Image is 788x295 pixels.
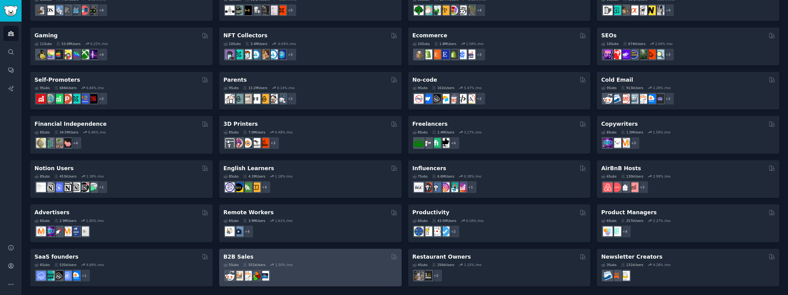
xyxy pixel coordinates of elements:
[79,182,89,192] img: BestNotionTemplates
[242,6,252,15] img: workout
[86,263,104,267] div: 9.89 % /mo
[431,227,441,236] img: productivity
[54,86,77,90] div: 684k Users
[466,42,484,46] div: 1.58 % /mo
[54,6,63,15] img: statistics
[612,271,621,281] img: Substack
[242,138,252,148] img: blender
[225,182,235,192] img: languagelearning
[241,225,254,238] div: + 4
[412,120,448,128] h2: Freelancers
[412,253,471,261] h2: Restaurant Owners
[440,182,449,192] img: InstagramMarketing
[629,50,638,59] img: SEO_cases
[251,6,260,15] img: weightroom
[440,6,449,15] img: GardeningUK
[653,86,670,90] div: 2.28 % /mo
[473,48,486,61] div: + 3
[621,219,643,223] div: 257k Users
[440,50,449,59] img: EtsySellers
[473,92,486,105] div: + 2
[234,6,243,15] img: GymMotivation
[277,86,295,90] div: 0.14 % /mo
[71,227,80,236] img: FacebookAds
[414,271,424,281] img: restaurantowners
[412,130,428,134] div: 8 Sub s
[34,42,52,46] div: 11 Sub s
[79,227,89,236] img: googleads
[637,6,647,15] img: canon
[45,271,54,281] img: microsaas
[234,271,243,281] img: salestechniques
[251,138,260,148] img: ender3
[245,42,267,46] div: 3.4M Users
[86,174,104,178] div: 1.38 % /mo
[414,138,424,148] img: forhire
[434,42,456,46] div: 1.8M Users
[440,138,449,148] img: Freelancers
[258,181,271,194] div: + 4
[88,50,98,59] img: TwitchStreaming
[45,50,54,59] img: CozyGamers
[36,50,46,59] img: linux_gaming
[4,6,18,16] img: GummySearch logo
[277,50,286,59] img: DigitalItems
[79,6,89,15] img: datasets
[423,6,432,15] img: succulents
[251,182,260,192] img: LearnEnglishOnReddit
[601,86,617,90] div: 9 Sub s
[464,174,481,178] div: 0.38 % /mo
[412,209,449,216] h2: Productivity
[447,137,460,150] div: + 4
[629,182,638,192] img: AirBnBInvesting
[79,50,89,59] img: XboxGamers
[45,94,54,104] img: AppIdeas
[79,94,89,104] img: betatests
[62,227,72,236] img: advertising
[95,181,108,194] div: + 1
[86,219,104,223] div: 1.00 % /mo
[466,219,484,223] div: 0.10 % /mo
[620,6,630,15] img: AnalogCommunity
[88,182,98,192] img: NotionPromote
[431,50,441,59] img: Etsy
[473,4,486,17] div: + 4
[71,50,80,59] img: gamers
[223,130,239,134] div: 8 Sub s
[54,130,78,134] div: 34.5M Users
[243,86,267,90] div: 13.2M Users
[412,165,446,172] h2: Influencers
[423,182,432,192] img: socialmedia
[432,263,454,267] div: 256k Users
[601,253,662,261] h2: Newsletter Creators
[603,138,613,148] img: SEO
[440,227,449,236] img: getdisciplined
[621,86,643,90] div: 913k Users
[284,48,297,61] div: + 3
[277,6,286,15] img: personaltraining
[466,6,475,15] img: GardenersWorld
[243,219,265,223] div: 3.9M Users
[62,138,72,148] img: fatFIRE
[259,6,269,15] img: fitness30plus
[34,165,74,172] h2: Notion Users
[457,6,467,15] img: UrbanGardening
[62,271,72,281] img: SaaSSales
[54,263,77,267] div: 535k Users
[423,50,432,59] img: shopify
[275,174,293,178] div: 1.18 % /mo
[466,50,475,59] img: ecommerce_growth
[414,6,424,15] img: vegetablegardening
[464,86,482,90] div: 5.47 % /mo
[612,6,621,15] img: streetphotography
[284,92,297,105] div: + 2
[620,138,630,148] img: content_marketing
[646,50,656,59] img: GoogleSearchConsole
[54,50,63,59] img: macgaming
[661,92,674,105] div: + 2
[655,50,664,59] img: The_SEO
[655,42,673,46] div: 2.04 % /mo
[34,209,70,216] h2: Advertisers
[36,138,46,148] img: UKPersonalFinance
[34,219,50,223] div: 6 Sub s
